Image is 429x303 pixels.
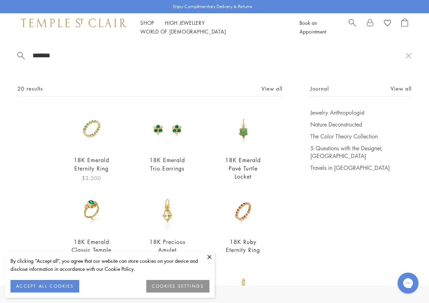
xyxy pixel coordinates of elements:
[10,280,79,293] button: ACCEPT ALL COOKIES
[225,156,261,180] a: 18K Emerald Pavé Turtle Locket
[71,190,112,231] img: 18K Emerald Classic Temple Ring
[147,190,188,231] img: P56800-E9RES
[401,19,408,36] a: Open Shopping Bag
[140,19,154,26] a: ShopShop
[82,174,101,182] span: $3,500
[310,84,329,93] span: Journal
[261,85,282,92] a: View all
[71,109,112,150] img: R16800-EM65
[149,156,185,172] a: 18K Emerald Trio Earrings
[384,19,391,29] a: View Wishlist
[173,3,252,10] p: Enjoy Complimentary Delivery & Returns
[310,109,412,116] a: Jewelry Anthropologist
[299,19,326,35] a: Book an Appointment
[149,238,185,254] a: 18K Precious Amulet
[310,132,412,140] a: The Color Theory Collection
[74,156,109,172] a: 18K Emerald Eternity Ring
[147,109,188,150] img: 18K Emerald Trio Earrings
[72,238,111,262] a: 18K Emerald Classic Temple Ring
[226,238,260,254] a: 18K Ruby Eternity Ring
[310,121,412,128] a: Nature Deconstructed
[349,19,356,36] a: Search
[17,84,43,93] span: 20 results
[394,270,422,296] iframe: Gorgias live chat messenger
[391,85,412,92] a: View all
[310,144,412,160] a: 5 Questions with the Designer, [GEOGRAPHIC_DATA]
[140,28,226,35] a: World of [DEMOGRAPHIC_DATA]World of [DEMOGRAPHIC_DATA]
[10,257,209,273] div: By clicking “Accept all”, you agree that our website can store cookies on your device and disclos...
[140,19,284,36] nav: Main navigation
[310,164,412,172] a: Travels in [GEOGRAPHIC_DATA]
[223,190,264,231] img: 18K Ruby Eternity Ring
[21,19,126,27] img: Temple St. Clair
[165,19,205,26] a: High JewelleryHigh Jewellery
[223,109,264,150] img: 18K Emerald Pavé Turtle Locket
[146,280,209,293] button: COOKIES SETTINGS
